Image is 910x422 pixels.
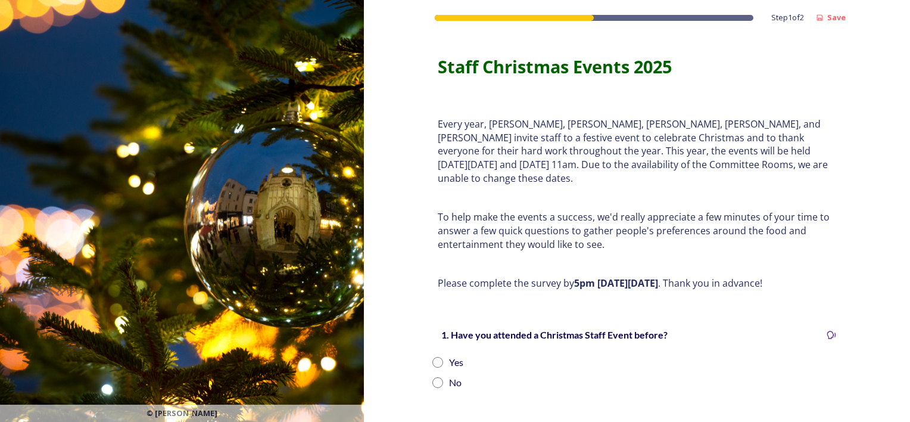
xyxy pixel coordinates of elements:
[449,355,463,370] div: Yes
[449,376,462,390] div: No
[574,277,658,290] strong: 5pm [DATE][DATE]
[438,117,837,185] p: Every year, [PERSON_NAME], [PERSON_NAME], [PERSON_NAME], [PERSON_NAME], and [PERSON_NAME] invite ...
[771,12,804,23] span: Step 1 of 2
[827,12,846,23] strong: Save
[147,408,217,419] span: © [PERSON_NAME]
[441,329,668,340] strong: 1. Have you attended a Christmas Staff Event before?
[438,210,837,251] p: To help make the events a success, we'd really appreciate a few minutes of your time to answer a ...
[438,277,837,290] p: Please complete the survey by . Thank you in advance!
[438,55,672,78] strong: Staff Christmas Events 2025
